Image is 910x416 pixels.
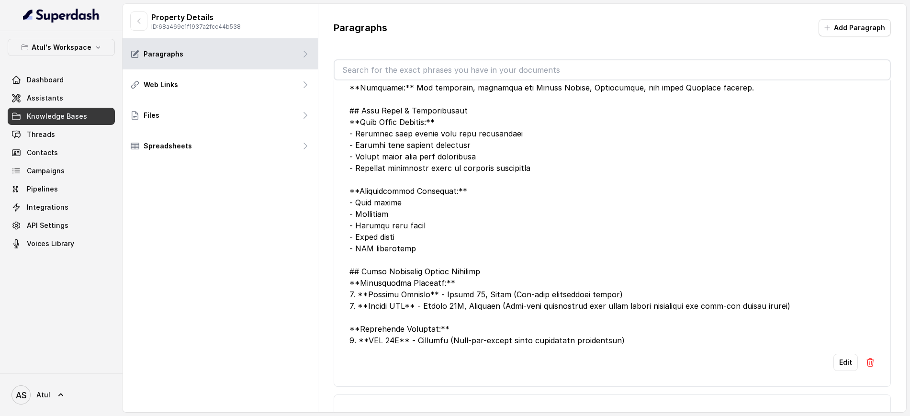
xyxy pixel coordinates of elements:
img: light.svg [23,8,100,23]
p: Atul's Workspace [32,42,91,53]
span: Pipelines [27,184,58,194]
span: Integrations [27,202,68,212]
a: Knowledge Bases [8,108,115,125]
p: Paragraphs [334,21,387,34]
span: API Settings [27,221,68,230]
button: Add Paragraph [819,19,891,36]
p: ID: 68a469e1f1937a2fcc44b538 [151,23,241,31]
text: AS [16,390,27,400]
a: Voices Library [8,235,115,252]
p: Spreadsheets [144,141,192,151]
p: Property Details [151,11,241,23]
span: Knowledge Bases [27,112,87,121]
a: API Settings [8,217,115,234]
p: Files [144,111,159,120]
span: Voices Library [27,239,74,248]
a: Contacts [8,144,115,161]
img: Delete [865,358,875,367]
span: Assistants [27,93,63,103]
a: Assistants [8,90,115,107]
a: Atul [8,382,115,408]
span: Campaigns [27,166,65,176]
input: Search for the exact phrases you have in your documents [335,60,890,79]
span: Threads [27,130,55,139]
a: Campaigns [8,162,115,180]
button: Atul's Workspace [8,39,115,56]
a: Dashboard [8,71,115,89]
a: Integrations [8,199,115,216]
p: Paragraphs [144,49,183,59]
button: Edit [833,354,858,371]
a: Threads [8,126,115,143]
span: Contacts [27,148,58,157]
span: Dashboard [27,75,64,85]
a: Pipelines [8,180,115,198]
p: Web Links [144,80,178,90]
span: Atul [36,390,50,400]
